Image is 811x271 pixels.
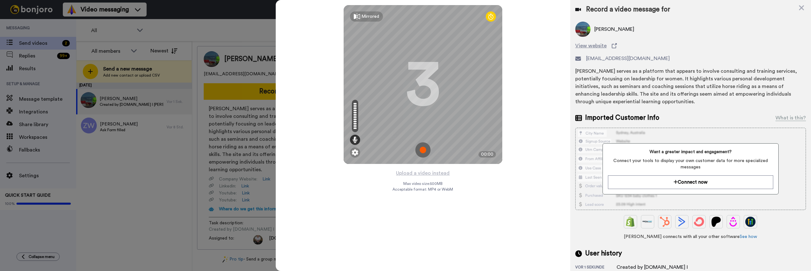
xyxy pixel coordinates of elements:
[478,151,496,158] div: 00:00
[585,249,622,258] span: User history
[711,217,721,227] img: Patreon
[608,149,773,155] span: Want a greater impact and engagement?
[415,142,431,158] img: ic_record_start.svg
[586,55,670,62] span: [EMAIL_ADDRESS][DOMAIN_NAME]
[575,234,806,240] span: [PERSON_NAME] connects with all your other software
[575,67,806,105] div: [PERSON_NAME] serves as a platform that appears to involve consulting and training services, pote...
[585,113,659,123] span: Imported Customer Info
[575,42,806,50] a: View website
[608,175,773,189] button: Connect now
[608,158,773,170] span: Connect your tools to display your own customer data for more specialized messages
[352,149,358,156] img: ic_gear.svg
[728,217,738,227] img: Drip
[643,217,653,227] img: Ontraport
[392,187,453,192] span: Acceptable format: MP4 or WebM
[575,42,607,50] span: View website
[403,181,443,186] span: Max video size: 500 MB
[406,61,440,108] div: 3
[394,169,452,177] button: Upload a video instead
[660,217,670,227] img: Hubspot
[694,217,704,227] img: ConvertKit
[745,217,755,227] img: GoHighLevel
[775,114,806,122] div: What is this?
[625,217,636,227] img: Shopify
[677,217,687,227] img: ActiveCampaign
[740,234,757,239] a: See how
